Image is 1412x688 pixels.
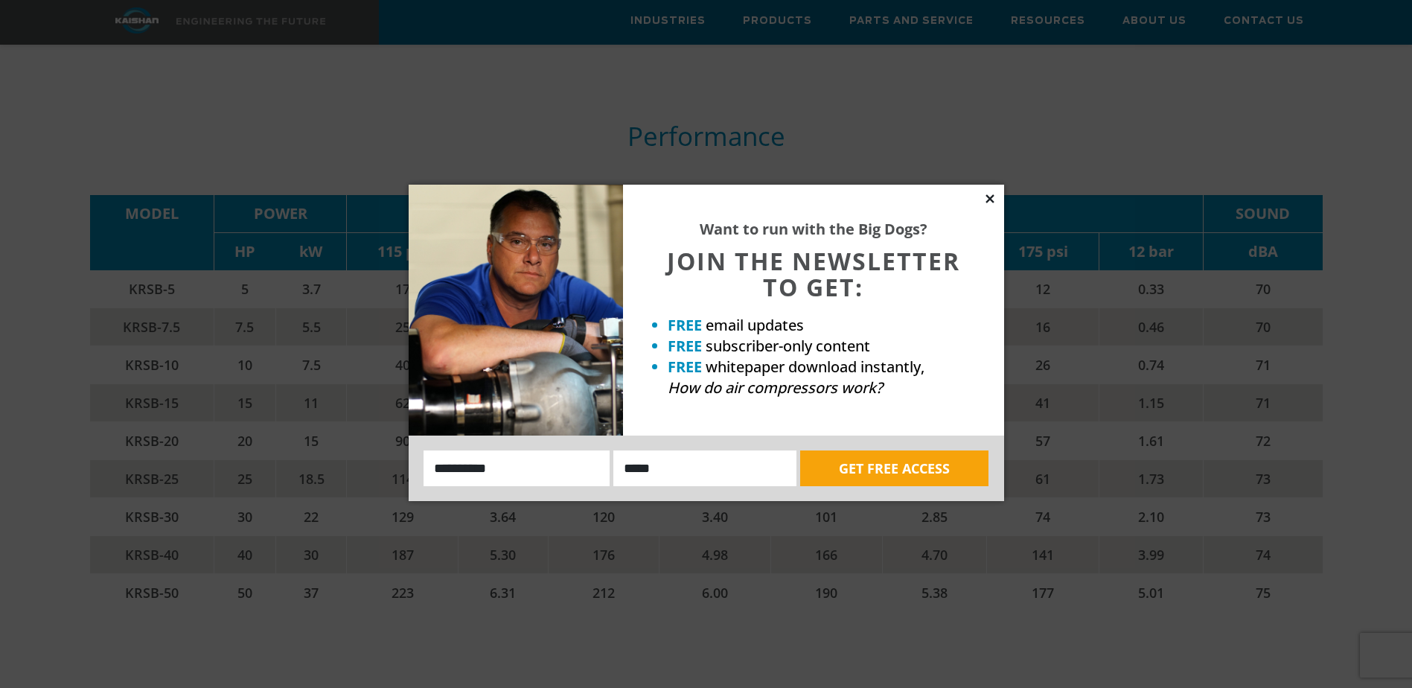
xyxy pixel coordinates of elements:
button: Close [983,192,997,206]
input: Email [613,450,796,486]
strong: FREE [668,336,702,356]
button: GET FREE ACCESS [800,450,988,486]
em: How do air compressors work? [668,378,883,398]
input: Name: [424,450,610,486]
span: email updates [706,315,804,335]
span: JOIN THE NEWSLETTER TO GET: [667,245,960,303]
span: whitepaper download instantly, [706,357,924,377]
strong: Want to run with the Big Dogs? [700,219,927,239]
span: subscriber-only content [706,336,870,356]
strong: FREE [668,315,702,335]
strong: FREE [668,357,702,377]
